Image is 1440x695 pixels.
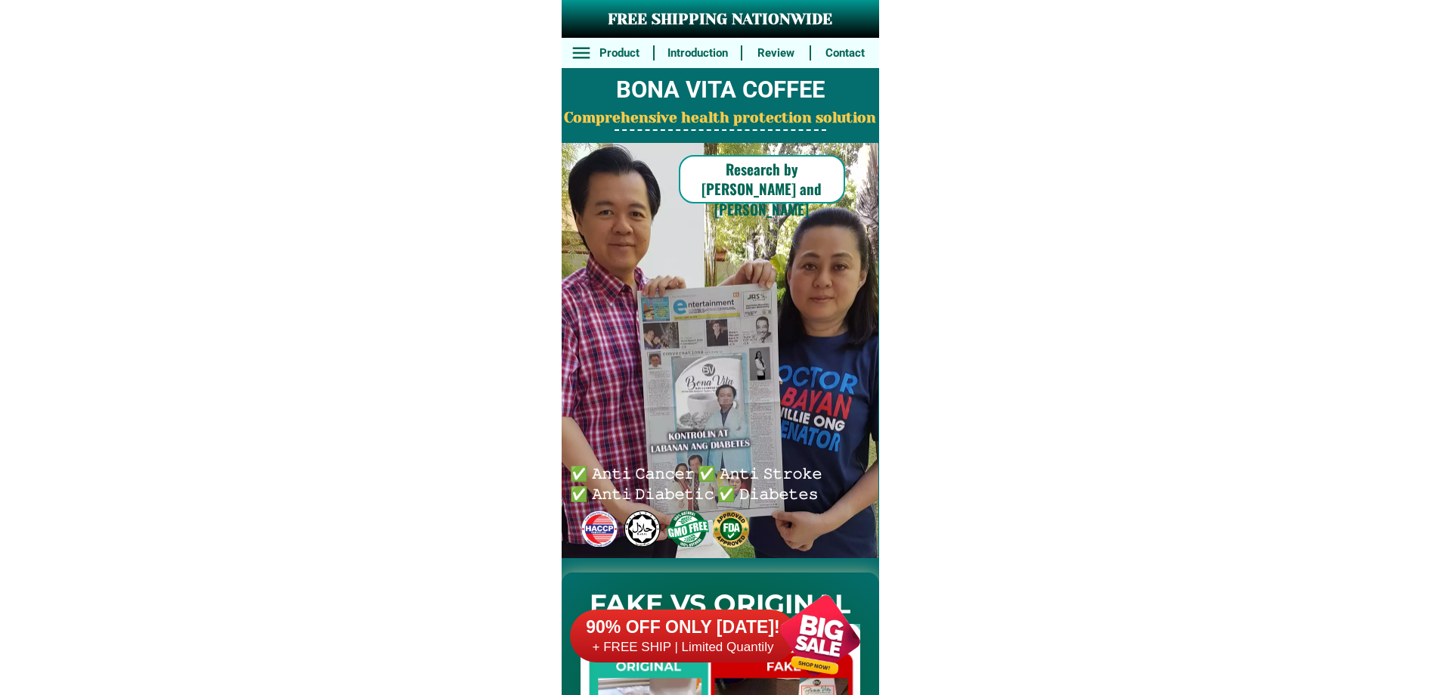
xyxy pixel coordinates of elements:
[562,73,879,108] h2: BONA VITA COFFEE
[562,107,879,129] h2: Comprehensive health protection solution
[570,639,797,656] h6: + FREE SHIP | Limited Quantily
[751,45,802,62] h6: Review
[662,45,732,62] h6: Introduction
[570,462,828,502] h6: ✅ 𝙰𝚗𝚝𝚒 𝙲𝚊𝚗𝚌𝚎𝚛 ✅ 𝙰𝚗𝚝𝚒 𝚂𝚝𝚛𝚘𝚔𝚎 ✅ 𝙰𝚗𝚝𝚒 𝙳𝚒𝚊𝚋𝚎𝚝𝚒𝚌 ✅ 𝙳𝚒𝚊𝚋𝚎𝚝𝚎𝚜
[570,616,797,639] h6: 90% OFF ONLY [DATE]!
[593,45,645,62] h6: Product
[679,159,845,219] h6: Research by [PERSON_NAME] and [PERSON_NAME]
[562,8,879,31] h3: FREE SHIPPING NATIONWIDE
[562,585,879,625] h2: FAKE VS ORIGINAL
[819,45,871,62] h6: Contact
